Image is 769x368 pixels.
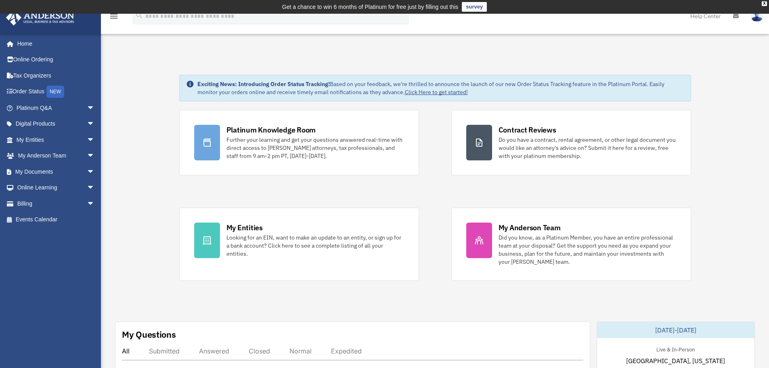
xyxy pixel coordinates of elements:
[6,52,107,68] a: Online Ordering
[87,196,103,212] span: arrow_drop_down
[6,212,107,228] a: Events Calendar
[6,196,107,212] a: Billingarrow_drop_down
[405,88,468,96] a: Click Here to get started!
[87,116,103,132] span: arrow_drop_down
[109,11,119,21] i: menu
[650,345,701,353] div: Live & In-Person
[282,2,459,12] div: Get a chance to win 6 months of Platinum for free just by filling out this
[4,10,77,25] img: Anderson Advisors Platinum Portal
[626,356,725,366] span: [GEOGRAPHIC_DATA], [US_STATE]
[197,80,684,96] div: Based on your feedback, we're thrilled to announce the launch of our new Order Status Tracking fe...
[226,136,404,160] div: Further your learning and get your questions answered real-time with direct access to [PERSON_NAM...
[6,164,107,180] a: My Documentsarrow_drop_down
[46,86,64,98] div: NEW
[451,208,691,281] a: My Anderson Team Did you know, as a Platinum Member, you have an entire professional team at your...
[499,125,556,135] div: Contract Reviews
[87,148,103,164] span: arrow_drop_down
[226,233,404,258] div: Looking for an EIN, want to make an update to an entity, or sign up for a bank account? Click her...
[499,223,561,233] div: My Anderson Team
[87,100,103,116] span: arrow_drop_down
[87,132,103,148] span: arrow_drop_down
[6,180,107,196] a: Online Learningarrow_drop_down
[87,180,103,196] span: arrow_drop_down
[6,132,107,148] a: My Entitiesarrow_drop_down
[597,322,754,338] div: [DATE]-[DATE]
[197,80,330,88] strong: Exciting News: Introducing Order Status Tracking!
[226,125,316,135] div: Platinum Knowledge Room
[331,347,362,355] div: Expedited
[249,347,270,355] div: Closed
[87,164,103,180] span: arrow_drop_down
[6,100,107,116] a: Platinum Q&Aarrow_drop_down
[751,10,763,22] img: User Pic
[179,208,419,281] a: My Entities Looking for an EIN, want to make an update to an entity, or sign up for a bank accoun...
[199,347,229,355] div: Answered
[6,148,107,164] a: My Anderson Teamarrow_drop_down
[6,116,107,132] a: Digital Productsarrow_drop_down
[762,1,767,6] div: close
[149,347,180,355] div: Submitted
[109,14,119,21] a: menu
[499,136,676,160] div: Do you have a contract, rental agreement, or other legal document you would like an attorney's ad...
[289,347,312,355] div: Normal
[451,110,691,175] a: Contract Reviews Do you have a contract, rental agreement, or other legal document you would like...
[6,67,107,84] a: Tax Organizers
[179,110,419,175] a: Platinum Knowledge Room Further your learning and get your questions answered real-time with dire...
[135,11,144,20] i: search
[226,223,263,233] div: My Entities
[122,347,130,355] div: All
[6,36,103,52] a: Home
[499,233,676,266] div: Did you know, as a Platinum Member, you have an entire professional team at your disposal? Get th...
[6,84,107,100] a: Order StatusNEW
[122,328,176,341] div: My Questions
[462,2,487,12] a: survey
